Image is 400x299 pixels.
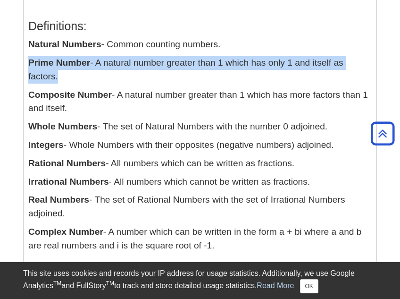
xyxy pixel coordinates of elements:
p: - A number which can be written in the form a + bi where a and b are real numbers and i is the sq... [28,225,372,253]
b: Natural Numbers [28,39,101,49]
b: Real Numbers [28,195,89,205]
p: - Common counting numbers. [28,38,372,51]
b: Rational Numbers [28,158,106,168]
p: - All numbers which cannot be written as fractions. [28,175,372,189]
h3: Definitions: [28,19,372,33]
p: - A natural number greater than 1 which has only 1 and itself as factors. [28,56,372,84]
div: This site uses cookies and records your IP address for usage statistics. Additionally, we use Goo... [23,268,377,293]
b: Complex Number [28,227,103,237]
p: - The set of Rational Numbers with the set of Irrational Numbers adjoined. [28,193,372,221]
p: - Whole Numbers with their opposites (negative numbers) adjoined. [28,138,372,152]
a: Back to Top [367,127,398,140]
b: Whole Numbers [28,121,97,131]
b: Irrational Numbers [28,177,109,187]
button: Close [300,279,318,293]
a: Read More [257,282,294,290]
p: - The set of Natural Numbers with the number 0 adjoined. [28,120,372,134]
b: Prime Number [28,58,90,68]
p: - A natural number greater than 1 which has more factors than 1 and itself. [28,88,372,116]
sup: TM [106,280,114,287]
b: Integers [28,140,64,150]
p: - All numbers which can be written as fractions. [28,157,372,171]
b: Composite Number [28,90,112,100]
sup: TM [53,280,61,287]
